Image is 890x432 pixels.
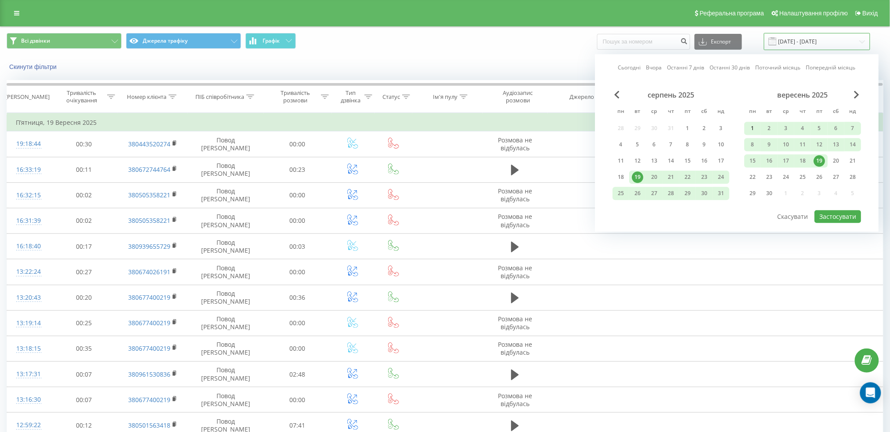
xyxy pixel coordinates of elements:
[761,171,778,184] div: вт 23 вер 2025 р.
[747,171,758,183] div: 22
[272,89,319,104] div: Тривалість розмови
[128,242,170,250] a: 380939655729
[814,139,825,150] div: 12
[498,264,532,280] span: Розмова не відбулась
[50,362,118,387] td: 00:07
[629,171,646,184] div: вт 19 серп 2025 р.
[744,187,761,200] div: пн 29 вер 2025 р.
[21,37,50,44] span: Всі дзвінки
[615,188,627,199] div: 25
[665,171,677,183] div: 21
[761,138,778,151] div: вт 9 вер 2025 р.
[339,89,363,104] div: Тип дзвінка
[264,208,331,233] td: 00:00
[570,93,595,101] div: Джерело
[844,154,861,167] div: нд 21 вер 2025 р.
[764,188,775,199] div: 30
[761,154,778,167] div: вт 16 вер 2025 р.
[844,171,861,184] div: нд 28 вер 2025 р.
[649,139,660,150] div: 6
[188,310,263,336] td: Повод [PERSON_NAME]
[663,187,679,200] div: чт 28 серп 2025 р.
[695,34,742,50] button: Експорт
[814,210,861,223] button: Застосувати
[16,289,41,306] div: 13:20:43
[614,105,627,119] abbr: понеділок
[649,171,660,183] div: 20
[780,123,792,134] div: 3
[780,171,792,183] div: 24
[614,91,620,98] span: Previous Month
[794,122,811,135] div: чт 4 вер 2025 р.
[615,155,627,167] div: 11
[615,171,627,183] div: 18
[667,64,705,72] a: Останні 7 днів
[264,387,331,413] td: 00:00
[773,210,813,223] button: Скасувати
[16,212,41,229] div: 16:31:39
[264,310,331,336] td: 00:00
[188,362,263,387] td: Повод [PERSON_NAME]
[679,171,696,184] div: пт 22 серп 2025 р.
[382,93,400,101] div: Статус
[16,187,41,204] div: 16:32:15
[16,135,41,152] div: 19:18:44
[128,191,170,199] a: 380505358221
[699,155,710,167] div: 16
[490,89,545,104] div: Аудіозапис розмови
[50,336,118,361] td: 00:35
[780,139,792,150] div: 10
[846,105,859,119] abbr: неділя
[847,139,858,150] div: 14
[646,138,663,151] div: ср 6 серп 2025 р.
[128,370,170,378] a: 380961530836
[863,10,878,17] span: Вихід
[498,136,532,152] span: Розмова не відбулась
[811,171,828,184] div: пт 26 вер 2025 р.
[127,93,166,101] div: Номер клієнта
[50,310,118,336] td: 00:25
[613,187,629,200] div: пн 25 серп 2025 р.
[715,139,727,150] div: 10
[665,139,677,150] div: 7
[16,391,41,408] div: 13:16:30
[663,138,679,151] div: чт 7 серп 2025 р.
[50,157,118,182] td: 00:11
[613,91,729,99] div: серпень 2025
[797,139,808,150] div: 11
[50,387,118,413] td: 00:07
[665,155,677,167] div: 14
[696,154,713,167] div: сб 16 серп 2025 р.
[664,105,677,119] abbr: четвер
[646,171,663,184] div: ср 20 серп 2025 р.
[764,123,775,134] div: 2
[646,154,663,167] div: ср 13 серп 2025 р.
[597,34,690,50] input: Пошук за номером
[126,33,241,49] button: Джерела трафіку
[663,171,679,184] div: чт 21 серп 2025 р.
[629,187,646,200] div: вт 26 серп 2025 р.
[679,122,696,135] div: пт 1 серп 2025 р.
[50,131,118,157] td: 00:30
[613,154,629,167] div: пн 11 серп 2025 р.
[615,139,627,150] div: 4
[498,315,532,331] span: Розмова не відбулась
[50,285,118,310] td: 00:20
[764,155,775,167] div: 16
[16,315,41,332] div: 13:19:14
[696,122,713,135] div: сб 2 серп 2025 р.
[50,208,118,233] td: 00:02
[778,122,794,135] div: ср 3 вер 2025 р.
[714,105,728,119] abbr: неділя
[264,234,331,259] td: 00:03
[613,138,629,151] div: пн 4 серп 2025 р.
[498,187,532,203] span: Розмова не відбулась
[713,154,729,167] div: нд 17 серп 2025 р.
[698,105,711,119] abbr: субота
[128,344,170,352] a: 380677400219
[264,285,331,310] td: 00:36
[188,259,263,285] td: Повод [PERSON_NAME]
[682,188,693,199] div: 29
[128,319,170,327] a: 380677400219
[794,154,811,167] div: чт 18 вер 2025 р.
